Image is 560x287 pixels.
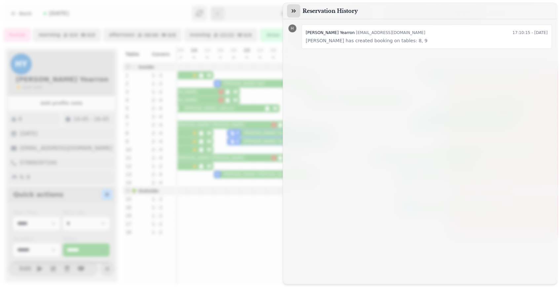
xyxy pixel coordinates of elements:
[303,7,361,15] h3: Reservation History
[291,26,294,30] span: H
[306,30,355,35] span: [PERSON_NAME] Yearron
[306,29,426,37] div: [EMAIL_ADDRESS][DOMAIN_NAME]
[306,37,548,45] p: [PERSON_NAME] has created booking on tables: 8, 9
[513,29,548,37] time: 17:10:15 - [DATE]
